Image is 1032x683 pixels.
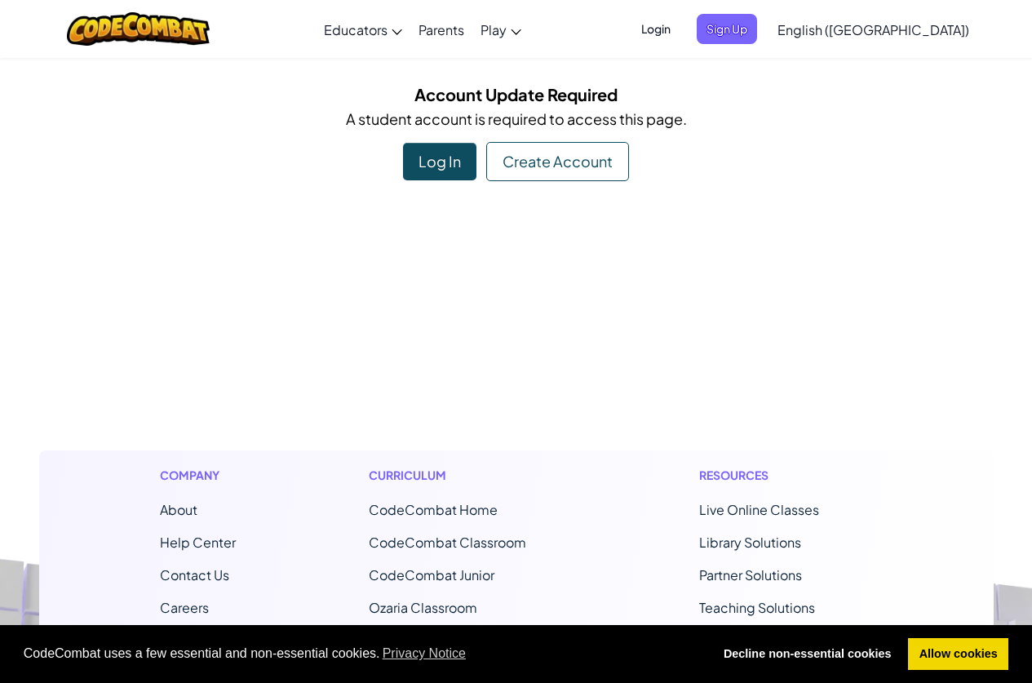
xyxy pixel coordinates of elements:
[51,82,981,107] h5: Account Update Required
[481,21,507,38] span: Play
[908,638,1008,671] a: allow cookies
[369,501,498,518] span: CodeCombat Home
[486,142,629,181] div: Create Account
[160,599,209,616] a: Careers
[24,641,700,666] span: CodeCombat uses a few essential and non-essential cookies.
[699,599,815,616] a: Teaching Solutions
[380,641,469,666] a: learn more about cookies
[472,7,529,51] a: Play
[67,12,210,46] img: CodeCombat logo
[369,566,494,583] a: CodeCombat Junior
[699,566,802,583] a: Partner Solutions
[699,467,873,484] h1: Resources
[631,14,680,44] button: Login
[160,501,197,518] a: About
[160,566,229,583] span: Contact Us
[403,143,476,180] div: Log In
[160,534,236,551] a: Help Center
[410,7,472,51] a: Parents
[699,501,819,518] a: Live Online Classes
[324,21,388,38] span: Educators
[712,638,902,671] a: deny cookies
[777,21,969,38] span: English ([GEOGRAPHIC_DATA])
[316,7,410,51] a: Educators
[369,534,526,551] a: CodeCombat Classroom
[699,534,801,551] a: Library Solutions
[369,599,477,616] a: Ozaria Classroom
[769,7,977,51] a: English ([GEOGRAPHIC_DATA])
[697,14,757,44] button: Sign Up
[160,467,236,484] h1: Company
[369,467,566,484] h1: Curriculum
[51,107,981,131] p: A student account is required to access this page.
